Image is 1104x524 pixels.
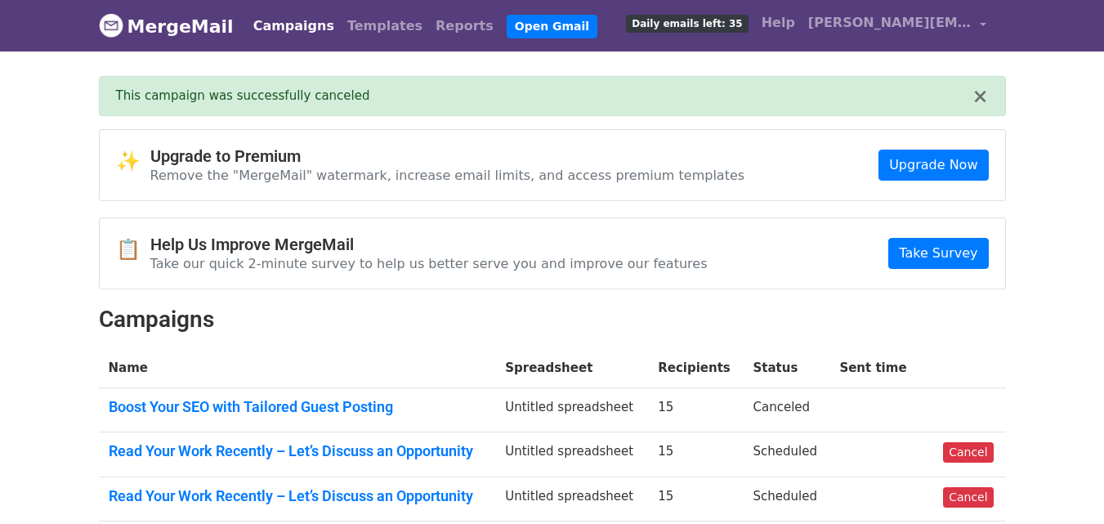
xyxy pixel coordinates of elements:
[150,167,745,184] p: Remove the "MergeMail" watermark, increase email limits, and access premium templates
[943,442,993,463] a: Cancel
[495,477,648,522] td: Untitled spreadsheet
[648,349,743,387] th: Recipients
[507,15,597,38] a: Open Gmail
[888,238,988,269] a: Take Survey
[972,87,988,106] button: ×
[943,487,993,508] a: Cancel
[648,477,743,522] td: 15
[99,13,123,38] img: MergeMail logo
[109,442,486,460] a: Read Your Work Recently – Let’s Discuss an Opportunity
[648,432,743,477] td: 15
[619,7,754,39] a: Daily emails left: 35
[744,432,830,477] td: Scheduled
[109,487,486,505] a: Read Your Work Recently – Let’s Discuss an Opportunity
[99,306,1006,334] h2: Campaigns
[808,13,972,33] span: [PERSON_NAME][EMAIL_ADDRESS][DOMAIN_NAME]
[744,477,830,522] td: Scheduled
[150,235,708,254] h4: Help Us Improve MergeMail
[626,15,748,33] span: Daily emails left: 35
[116,238,150,262] span: 📋
[150,146,745,166] h4: Upgrade to Premium
[341,10,429,43] a: Templates
[116,150,150,173] span: ✨
[247,10,341,43] a: Campaigns
[495,349,648,387] th: Spreadsheet
[878,150,988,181] a: Upgrade Now
[116,87,972,105] div: This campaign was successfully canceled
[99,9,234,43] a: MergeMail
[429,10,500,43] a: Reports
[755,7,802,39] a: Help
[648,387,743,432] td: 15
[99,349,496,387] th: Name
[802,7,993,45] a: [PERSON_NAME][EMAIL_ADDRESS][DOMAIN_NAME]
[744,387,830,432] td: Canceled
[744,349,830,387] th: Status
[495,432,648,477] td: Untitled spreadsheet
[495,387,648,432] td: Untitled spreadsheet
[150,255,708,272] p: Take our quick 2-minute survey to help us better serve you and improve our features
[109,398,486,416] a: Boost Your SEO with Tailored Guest Posting
[829,349,933,387] th: Sent time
